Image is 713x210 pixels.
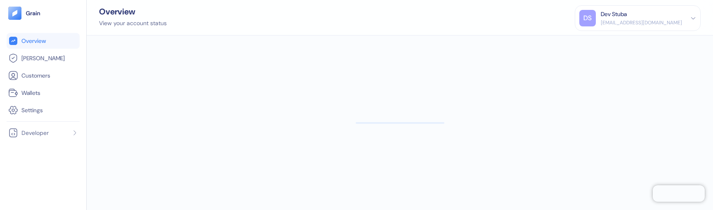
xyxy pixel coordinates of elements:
[99,7,167,16] div: Overview
[26,10,41,16] img: logo
[8,36,78,46] a: Overview
[8,105,78,115] a: Settings
[601,19,682,26] div: [EMAIL_ADDRESS][DOMAIN_NAME]
[8,7,21,20] img: logo-tablet-V2.svg
[601,10,627,19] div: Dev Stuba
[21,106,43,114] span: Settings
[653,185,705,202] iframe: Chatra live chat
[21,54,65,62] span: [PERSON_NAME]
[99,19,167,28] div: View your account status
[579,10,596,26] div: DS
[8,53,78,63] a: [PERSON_NAME]
[21,37,46,45] span: Overview
[8,88,78,98] a: Wallets
[21,71,50,80] span: Customers
[21,89,40,97] span: Wallets
[8,71,78,80] a: Customers
[21,129,49,137] span: Developer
